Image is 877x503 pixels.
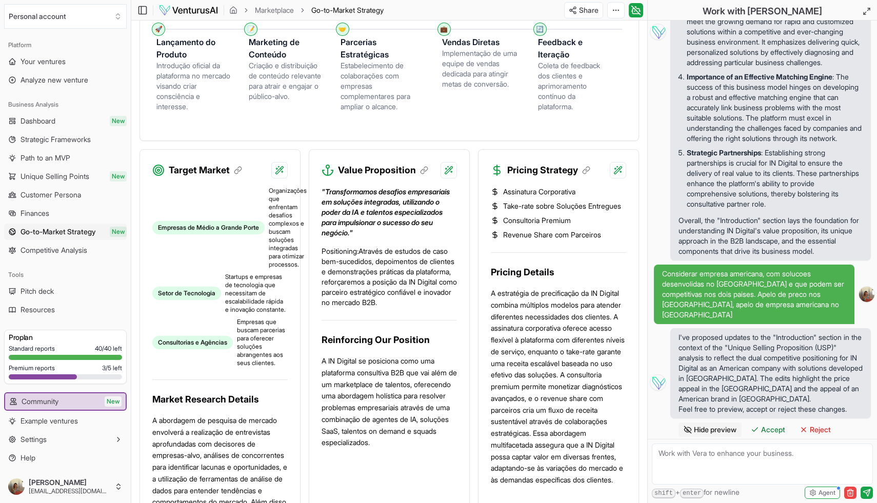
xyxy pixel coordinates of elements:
span: Go-to-Market Strategy [311,5,384,15]
span: Finances [21,208,49,218]
h3: Vendas Diretas [442,36,522,48]
span: Agent [819,489,835,497]
a: Marketplace [255,5,294,15]
a: Help [4,450,127,466]
button: Accept [746,422,790,437]
span: New [105,396,122,407]
span: Reject [810,425,831,435]
a: Go-to-Market StrategyNew [4,224,127,240]
div: Tools [4,267,127,283]
div: Coleta de feedback dos clientes e aprimoramento contínuo da plataforma. [538,61,606,112]
span: Go-to-Market Strategy [311,6,384,14]
span: New [110,171,127,182]
h3: Target Market [169,163,242,177]
p: : Establishing strong partnerships is crucial for IN Digital to ensure the delivery of real value... [687,148,863,209]
span: Example ventures [21,416,78,426]
div: 📝 [247,25,255,33]
button: Agent [805,487,840,499]
img: ACg8ocJf9tJd5aIev6b7nNw8diO3ZVKMYfKqSiqq4VeG3JP3iguviiI=s96-c [859,287,874,302]
p: I've proposed updates to the "Introduction" section in the context of the "Unique Selling Proposi... [679,332,863,404]
span: Settings [21,434,47,445]
h3: Value Proposition [338,163,428,177]
p: Feel free to preview, accept or reject these changes. [679,404,863,414]
span: Help [21,453,35,463]
span: [EMAIL_ADDRESS][DOMAIN_NAME] [29,487,110,495]
div: Criação e distribuição de conteúdo relevante para atrair e engajar o público-alvo. [249,61,324,102]
button: Reject [794,422,836,437]
div: 🤝 [338,25,347,33]
div: Platform [4,37,127,53]
p: : The platform is designed to meet the growing demand for rapid and customized solutions within a... [687,6,863,68]
span: Considerar empresa americana, com solucoes desenvolidas no [GEOGRAPHIC_DATA] e que podem ser comp... [662,269,846,320]
span: Customer Persona [21,190,81,200]
img: logo [158,4,218,16]
span: Go-to-Market Strategy [21,227,96,237]
img: Vera [650,374,666,391]
div: Empresas de Médio a Grande Porte [152,221,265,234]
a: CommunityNew [5,393,126,410]
span: Pitch deck [21,286,54,296]
span: Your ventures [21,56,66,67]
kbd: shift [652,489,675,498]
button: Hide preview [679,422,742,437]
span: Dashboard [21,116,55,126]
a: Unique Selling PointsNew [4,168,127,185]
a: Analyze new venture [4,72,127,88]
div: Business Analysis [4,96,127,113]
a: Competitive Analysis [4,242,127,258]
span: 3 / 5 left [102,364,122,372]
strong: Importance of an Effective Matching Engine [687,72,832,81]
button: Select an organization [4,4,127,29]
div: 🔄 [536,25,544,33]
span: Share [579,5,599,15]
li: Revenue Share com Parceiros [491,230,626,240]
a: Resources [4,301,127,318]
h3: Reinforcing Our Position [322,333,457,347]
p: A estratégia de precificação da IN Digital combina múltiplos modelos para atender diferentes nece... [491,288,626,486]
h3: Feedback e Iteração [538,36,606,61]
h3: Pricing Strategy [507,163,590,177]
p: : The success of this business model hinges on developing a robust and effective matching engine ... [687,72,863,144]
div: Introdução oficial da plataforma no mercado visando criar consciência e interesse. [156,61,232,112]
button: Settings [4,431,127,448]
span: + for newline [652,487,740,498]
h3: Parcerias Estratégicas [341,36,426,61]
span: Path to an MVP [21,153,70,163]
span: Organizações que enfrentam desafios complexos e buscam soluções integradas para otimizar processos. [269,187,307,269]
span: Resources [21,305,55,315]
span: Empresas que buscam parcerias para oferecer soluções abrangentes aos seus clientes. [237,318,288,367]
p: "Transformamos desafios empresariais em soluções integradas, utilizando o poder da IA e talentos ... [322,187,457,238]
a: Your ventures [4,53,127,70]
span: Standard reports [9,345,55,353]
span: Community [22,396,58,407]
div: Consultorias e Agências [152,336,233,349]
div: Setor de Tecnologia [152,287,221,300]
img: ACg8ocJf9tJd5aIev6b7nNw8diO3ZVKMYfKqSiqq4VeG3JP3iguviiI=s96-c [8,478,25,495]
span: New [110,227,127,237]
div: Estabelecimento de colaborações com empresas complementares para ampliar o alcance. [341,61,426,112]
h2: Work with [PERSON_NAME] [703,4,822,18]
kbd: enter [680,489,704,498]
span: New [110,116,127,126]
span: Analyze new venture [21,75,88,85]
span: 40 / 40 left [95,345,122,353]
button: Share [564,2,603,18]
strong: Strategic Partnerships [687,148,761,157]
img: Vera [650,24,666,40]
a: Example ventures [4,413,127,429]
span: Unique Selling Points [21,171,89,182]
a: Pitch deck [4,283,127,299]
nav: breadcrumb [229,5,384,15]
h3: Market Research Details [152,392,288,407]
p: Positioning: Através de estudos de caso bem-sucedidos, depoimentos de clientes e demonstrações pr... [322,246,457,308]
h3: Pricing Details [491,265,626,279]
p: Overall, the "Introduction" section lays the foundation for understanding IN Digital's value prop... [679,215,863,256]
span: Hide preview [694,425,736,435]
li: Assinatura Corporativa [491,187,626,197]
p: A IN Digital se posiciona como uma plataforma consultiva B2B que vai além de um marketplace de ta... [322,355,457,449]
div: Implementação de uma equipe de vendas dedicada para atingir metas de conversão. [442,48,522,89]
h3: Pro plan [9,332,122,343]
a: Path to an MVP [4,150,127,166]
div: 🚀 [154,25,163,33]
a: Strategic Frameworks [4,131,127,148]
